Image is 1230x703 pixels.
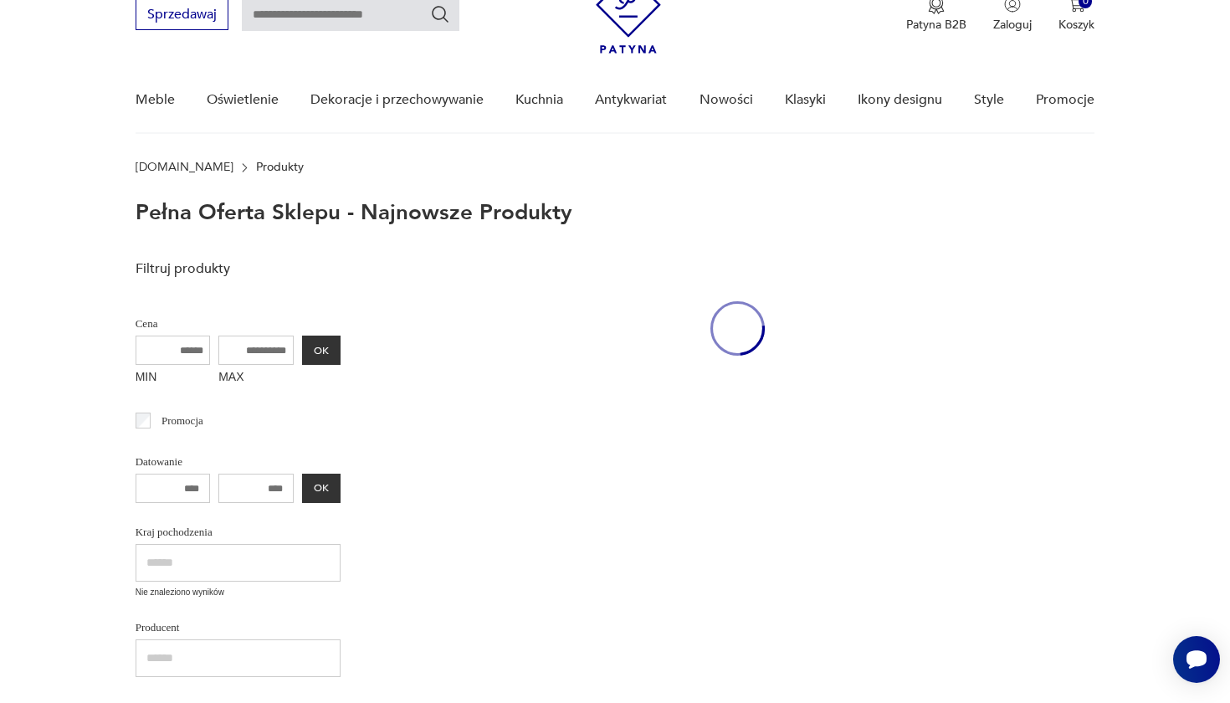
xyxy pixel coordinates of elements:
[1036,68,1094,132] a: Promocje
[310,68,484,132] a: Dekoracje i przechowywanie
[785,68,826,132] a: Klasyki
[136,10,228,22] a: Sprzedawaj
[136,618,341,637] p: Producent
[710,251,765,406] div: oval-loading
[207,68,279,132] a: Oświetlenie
[1058,17,1094,33] p: Koszyk
[161,412,203,430] p: Promocja
[1173,636,1220,683] iframe: Smartsupp widget button
[136,259,341,278] p: Filtruj produkty
[136,201,572,224] h1: Pełna oferta sklepu - najnowsze produkty
[136,315,341,333] p: Cena
[993,17,1032,33] p: Zaloguj
[700,68,753,132] a: Nowości
[136,523,341,541] p: Kraj pochodzenia
[302,336,341,365] button: OK
[515,68,563,132] a: Kuchnia
[595,68,667,132] a: Antykwariat
[136,68,175,132] a: Meble
[136,586,341,599] p: Nie znaleziono wyników
[974,68,1004,132] a: Style
[136,161,233,174] a: [DOMAIN_NAME]
[136,365,211,392] label: MIN
[858,68,942,132] a: Ikony designu
[430,4,450,24] button: Szukaj
[302,474,341,503] button: OK
[256,161,304,174] p: Produkty
[136,453,341,471] p: Datowanie
[906,17,966,33] p: Patyna B2B
[218,365,294,392] label: MAX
